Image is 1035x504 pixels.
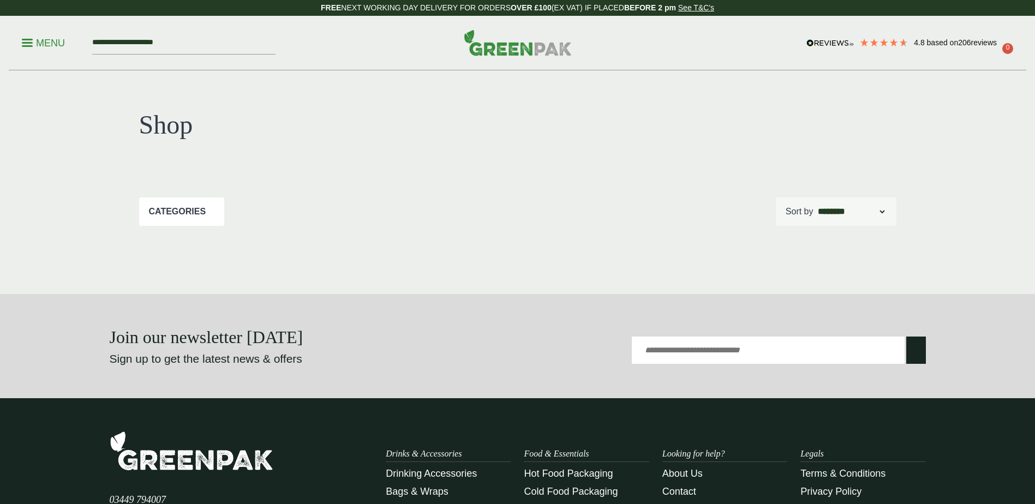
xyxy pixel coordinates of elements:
[149,205,206,218] p: Categories
[110,350,477,368] p: Sign up to get the latest news & offers
[914,38,926,47] span: 4.8
[786,205,813,218] p: Sort by
[800,486,861,497] a: Privacy Policy
[971,38,997,47] span: reviews
[524,468,613,479] a: Hot Food Packaging
[524,486,618,497] a: Cold Food Packaging
[110,431,273,471] img: GreenPak Supplies
[927,38,959,47] span: Based on
[386,468,477,479] a: Drinking Accessories
[958,38,971,47] span: 206
[816,205,887,218] select: Shop order
[464,29,572,56] img: GreenPak Supplies
[800,468,886,479] a: Terms & Conditions
[662,468,703,479] a: About Us
[139,109,518,141] h1: Shop
[386,486,448,497] a: Bags & Wraps
[662,486,696,497] a: Contact
[22,37,65,50] p: Menu
[678,3,714,12] a: See T&C's
[624,3,676,12] strong: BEFORE 2 pm
[1002,43,1013,54] span: 0
[110,327,303,347] strong: Join our newsletter [DATE]
[22,37,65,47] a: Menu
[321,3,341,12] strong: FREE
[859,38,908,47] div: 4.79 Stars
[806,39,854,47] img: REVIEWS.io
[511,3,552,12] strong: OVER £100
